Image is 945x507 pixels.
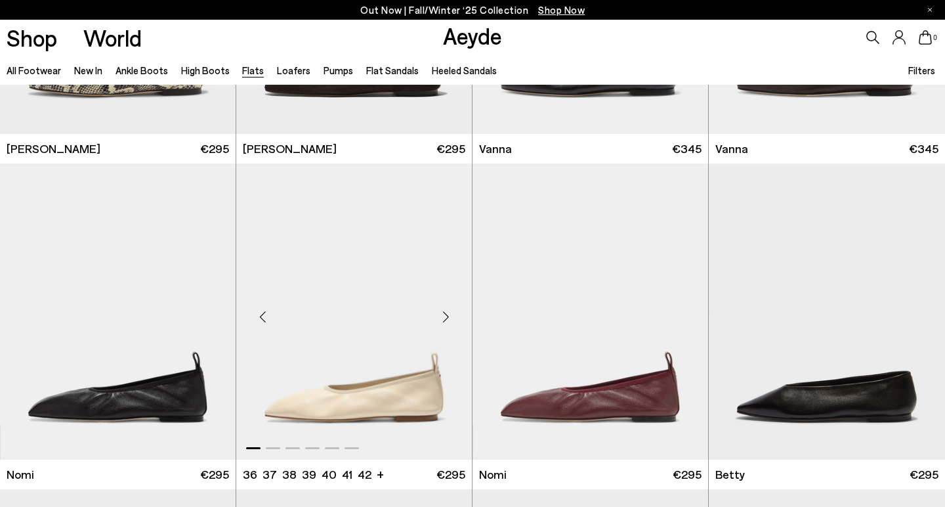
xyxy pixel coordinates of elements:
li: + [377,465,384,483]
span: Vanna [479,141,512,157]
span: €295 [200,141,229,157]
a: High Boots [181,64,230,76]
li: 40 [322,466,337,483]
img: Nomi Ruched Flats [236,164,472,460]
a: World [83,26,142,49]
li: 42 [358,466,371,483]
a: Nomi €295 [472,460,708,489]
a: All Footwear [7,64,61,76]
span: €295 [910,466,938,483]
span: €295 [200,466,229,483]
a: New In [74,64,102,76]
div: 1 / 6 [236,164,472,460]
a: Betty €295 [709,460,945,489]
p: Out Now | Fall/Winter ‘25 Collection [360,2,585,18]
span: €295 [673,466,702,483]
a: 36 37 38 39 40 41 42 + €295 [236,460,472,489]
li: 38 [282,466,297,483]
span: Nomi [7,466,34,483]
a: Pumps [324,64,353,76]
span: €295 [436,466,465,483]
li: 39 [302,466,316,483]
span: Filters [908,64,935,76]
span: €295 [436,141,465,157]
span: 0 [932,34,938,41]
a: Ankle Boots [115,64,168,76]
span: Betty [715,466,745,483]
span: €345 [672,141,702,157]
span: €345 [909,141,938,157]
span: [PERSON_NAME] [7,141,100,157]
img: Nomi Ruched Flats [472,164,708,460]
li: 36 [243,466,257,483]
a: Next slide Previous slide [236,164,472,460]
a: Flat Sandals [366,64,419,76]
img: Betty Square-Toe Ballet Flats [709,164,945,460]
ul: variant [243,466,367,483]
span: Nomi [479,466,507,483]
div: Previous slide [243,298,282,337]
li: 37 [262,466,277,483]
a: 0 [919,30,932,45]
span: Navigate to /collections/new-in [538,4,585,16]
span: Vanna [715,141,748,157]
a: Heeled Sandals [432,64,497,76]
a: Vanna €345 [472,134,708,164]
a: Shop [7,26,57,49]
a: Loafers [277,64,310,76]
li: 41 [342,466,352,483]
a: Flats [242,64,264,76]
a: Aeyde [443,22,502,49]
div: Next slide [426,298,465,337]
a: Vanna €345 [709,134,945,164]
a: [PERSON_NAME] €295 [236,134,472,164]
span: [PERSON_NAME] [243,141,337,157]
